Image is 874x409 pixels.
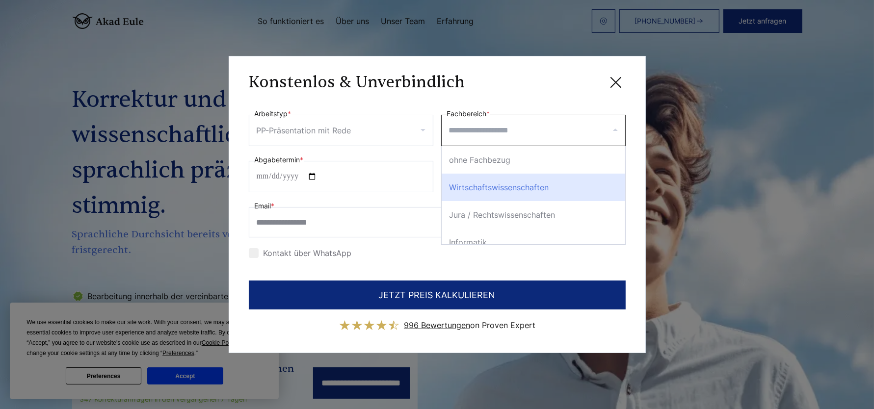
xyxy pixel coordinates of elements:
[255,108,291,120] label: Arbeitstyp
[442,146,625,174] div: ohne Fachbezug
[404,320,470,330] span: 996 Bewertungen
[249,281,626,309] button: JETZT PREIS KALKULIEREN
[442,174,625,201] div: Wirtschaftswissenschaften
[447,108,490,120] label: Fachbereich
[442,229,625,256] div: Informatik
[404,317,535,333] div: on Proven Expert
[249,73,465,92] h3: Konstenlos & Unverbindlich
[255,154,304,166] label: Abgabetermin
[257,123,351,138] div: PP-Präsentation mit Rede
[249,248,352,258] label: Kontakt über WhatsApp
[255,200,275,212] label: Email
[442,201,625,229] div: Jura / Rechtswissenschaften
